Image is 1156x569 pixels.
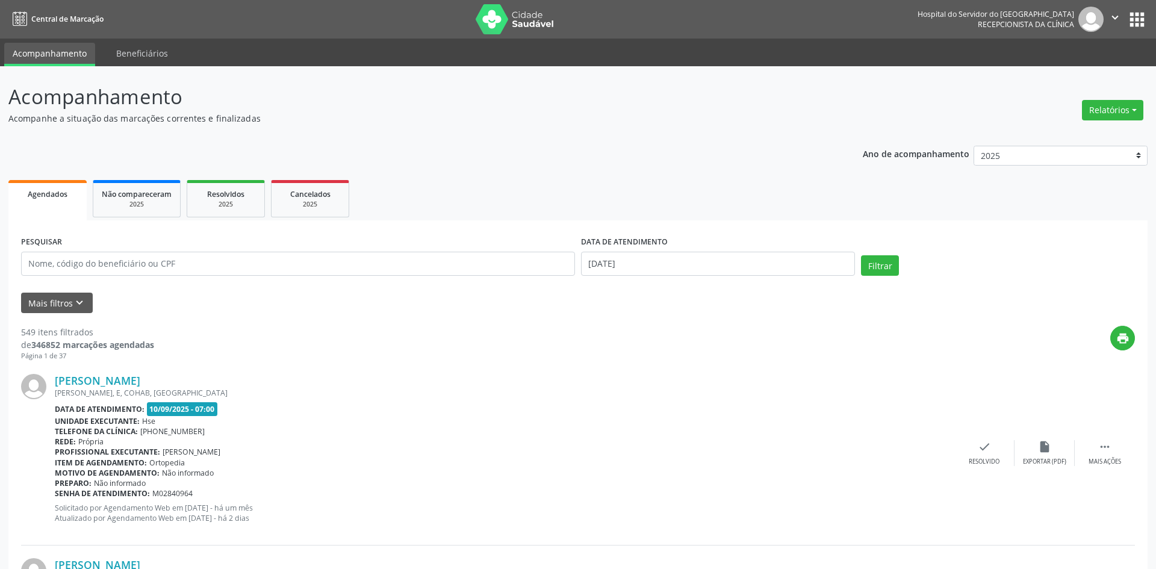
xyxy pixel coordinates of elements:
button: Relatórios [1082,100,1143,120]
a: Beneficiários [108,43,176,64]
span: Hse [142,416,155,426]
span: Cancelados [290,189,331,199]
div: 2025 [102,200,172,209]
button: Mais filtroskeyboard_arrow_down [21,293,93,314]
span: Resolvidos [207,189,244,199]
b: Telefone da clínica: [55,426,138,437]
div: 549 itens filtrados [21,326,154,338]
i: keyboard_arrow_down [73,296,86,309]
span: Não compareceram [102,189,172,199]
div: Hospital do Servidor do [GEOGRAPHIC_DATA] [918,9,1074,19]
span: Central de Marcação [31,14,104,24]
i: print [1116,332,1130,345]
span: [PERSON_NAME] [163,447,220,457]
label: PESQUISAR [21,233,62,252]
b: Rede: [55,437,76,447]
div: Mais ações [1089,458,1121,466]
input: Nome, código do beneficiário ou CPF [21,252,575,276]
div: 2025 [280,200,340,209]
span: Recepcionista da clínica [978,19,1074,30]
i: check [978,440,991,453]
input: Selecione um intervalo [581,252,855,276]
div: 2025 [196,200,256,209]
i: insert_drive_file [1038,440,1051,453]
i:  [1108,11,1122,24]
button: apps [1126,9,1148,30]
img: img [1078,7,1104,32]
b: Profissional executante: [55,447,160,457]
b: Data de atendimento: [55,404,144,414]
img: img [21,374,46,399]
div: Página 1 de 37 [21,351,154,361]
b: Unidade executante: [55,416,140,426]
span: Não informado [94,478,146,488]
div: de [21,338,154,351]
b: Senha de atendimento: [55,488,150,499]
span: Própria [78,437,104,447]
button: Filtrar [861,255,899,276]
span: [PHONE_NUMBER] [140,426,205,437]
b: Preparo: [55,478,92,488]
label: DATA DE ATENDIMENTO [581,233,668,252]
span: 10/09/2025 - 07:00 [147,402,218,416]
p: Ano de acompanhamento [863,146,969,161]
a: [PERSON_NAME] [55,374,140,387]
p: Solicitado por Agendamento Web em [DATE] - há um mês Atualizado por Agendamento Web em [DATE] - h... [55,503,954,523]
span: Não informado [162,468,214,478]
p: Acompanhamento [8,82,806,112]
b: Item de agendamento: [55,458,147,468]
span: M02840964 [152,488,193,499]
span: Agendados [28,189,67,199]
div: Exportar (PDF) [1023,458,1066,466]
strong: 346852 marcações agendadas [31,339,154,350]
a: Acompanhamento [4,43,95,66]
p: Acompanhe a situação das marcações correntes e finalizadas [8,112,806,125]
span: Ortopedia [149,458,185,468]
i:  [1098,440,1111,453]
button: print [1110,326,1135,350]
a: Central de Marcação [8,9,104,29]
button:  [1104,7,1126,32]
div: [PERSON_NAME], E, COHAB, [GEOGRAPHIC_DATA] [55,388,954,398]
b: Motivo de agendamento: [55,468,160,478]
div: Resolvido [969,458,999,466]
